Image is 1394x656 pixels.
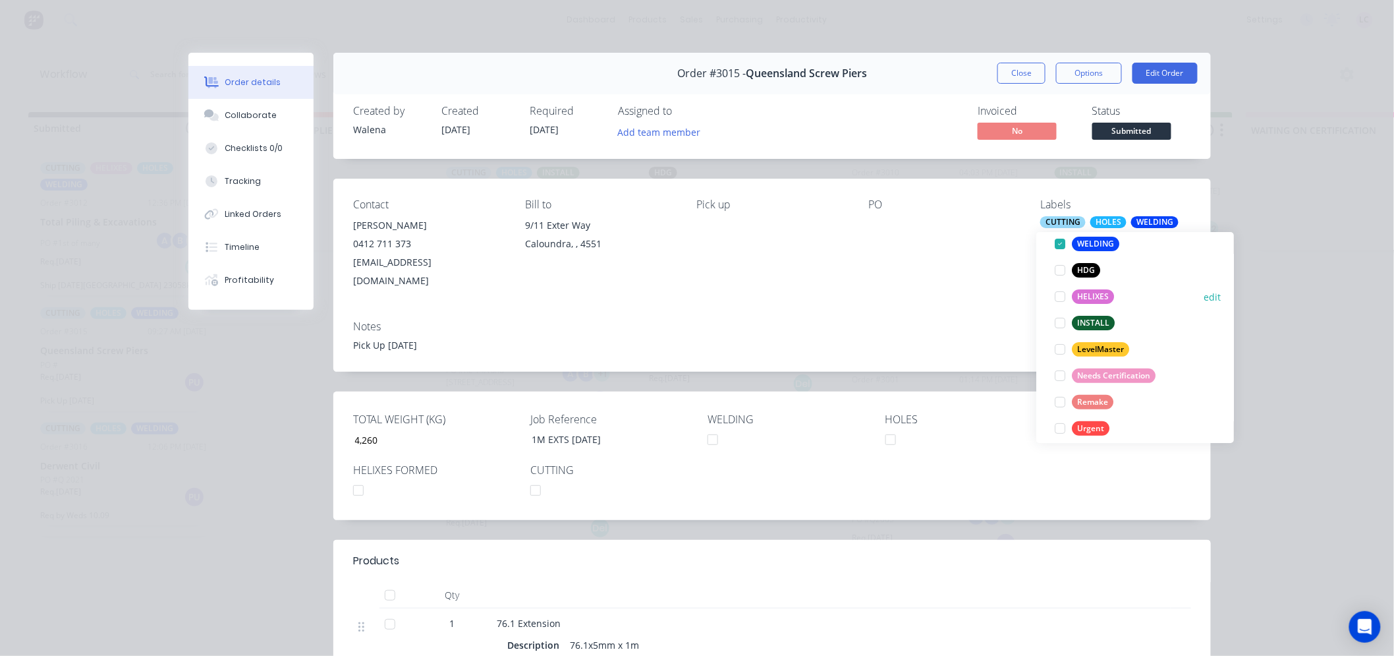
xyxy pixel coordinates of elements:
button: Edit Order [1132,63,1198,84]
label: HELIXES FORMED [353,462,518,478]
div: Needs Certification [1072,369,1156,383]
div: Created by [353,105,426,117]
button: Profitability [188,264,314,297]
div: Timeline [225,241,260,253]
button: Options [1056,63,1122,84]
div: Walena [353,123,426,136]
div: Created [441,105,514,117]
div: Pick up [697,198,848,211]
div: HDG [1072,263,1100,278]
div: 76.1x5mm x 1m [565,636,644,655]
button: Collaborate [188,99,314,132]
div: INSTALL [1072,316,1115,330]
button: Order details [188,66,314,99]
label: TOTAL WEIGHT (KG) [353,411,518,427]
span: [DATE] [441,123,470,136]
div: Contact [353,198,504,211]
div: LevelMaster [1072,342,1129,357]
div: PO [868,198,1019,211]
div: [EMAIL_ADDRESS][DOMAIN_NAME] [353,253,504,290]
div: Invoiced [978,105,1076,117]
button: Timeline [188,231,314,264]
span: Order #3015 - [677,67,746,80]
label: WELDING [708,411,872,427]
div: Remake [1072,395,1113,409]
button: Linked Orders [188,198,314,231]
button: Checklists 0/0 [188,132,314,165]
div: Profitability [225,274,275,286]
button: HDG [1049,261,1105,280]
div: WELDING [1072,237,1119,251]
div: Collaborate [225,109,277,121]
div: Description [507,636,565,655]
div: [PERSON_NAME] [353,216,504,235]
div: Required [530,105,602,117]
span: 1 [449,616,455,630]
div: [PERSON_NAME]0412 711 373[EMAIL_ADDRESS][DOMAIN_NAME] [353,216,504,290]
div: 0412 711 373 [353,235,504,253]
div: Status [1092,105,1191,117]
button: Add team member [611,123,708,140]
div: Checklists 0/0 [225,142,283,154]
button: LevelMaster [1049,340,1134,359]
div: Tracking [225,175,262,187]
label: CUTTING [530,462,695,478]
button: INSTALL [1049,314,1120,332]
button: Add team member [618,123,708,140]
button: HELIXES [1049,287,1119,306]
div: CUTTING [1040,216,1086,228]
div: Urgent [1072,421,1109,436]
div: Linked Orders [225,208,282,220]
div: 9/11 Exter WayCaloundra, , 4551 [525,216,676,258]
div: Caloundra, , 4551 [525,235,676,253]
input: Enter number... [344,430,518,450]
button: Submitted [1092,123,1171,142]
label: HOLES [885,411,1050,427]
div: 1M EXTS [DATE] [521,430,686,449]
button: Urgent [1049,419,1115,438]
span: 76.1 Extension [497,617,561,630]
div: Order details [225,76,281,88]
button: Tracking [188,165,314,198]
div: Bill to [525,198,676,211]
div: HOLES [1090,216,1127,228]
div: Labels [1040,198,1191,211]
span: [DATE] [530,123,559,136]
div: WELDING [1131,216,1179,228]
span: Queensland Screw Piers [746,67,867,80]
div: HELIXES [1072,289,1114,304]
div: Notes [353,320,1191,333]
button: WELDING [1049,235,1125,253]
span: No [978,123,1057,139]
div: 9/11 Exter Way [525,216,676,235]
button: Remake [1049,393,1119,411]
button: edit [1204,290,1221,304]
span: Submitted [1092,123,1171,139]
button: Close [997,63,1045,84]
div: Open Intercom Messenger [1349,611,1381,643]
div: Products [353,553,399,569]
div: Qty [412,582,491,609]
div: Assigned to [618,105,750,117]
div: Pick Up [DATE] [353,338,1191,352]
button: Needs Certification [1049,367,1161,385]
label: Job Reference [530,411,695,427]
